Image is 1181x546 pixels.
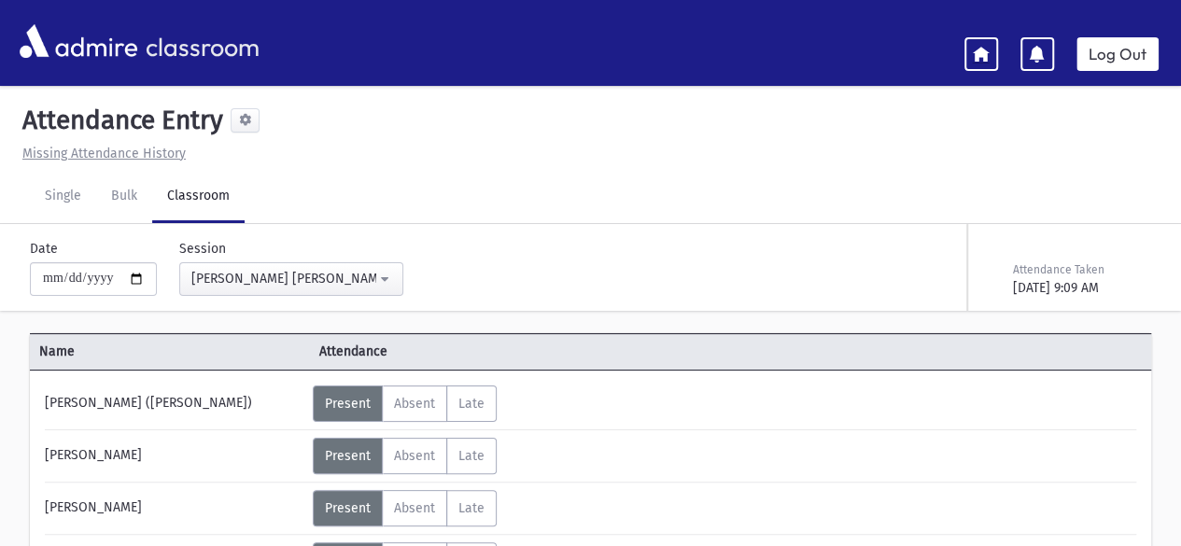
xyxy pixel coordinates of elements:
span: Absent [394,448,435,464]
span: Late [458,448,485,464]
span: Present [325,396,371,412]
div: [PERSON_NAME] ([PERSON_NAME]) [35,385,313,422]
span: Late [458,396,485,412]
a: Classroom [152,171,245,223]
span: Attendance [310,342,590,361]
div: Attendance Taken [1013,261,1147,278]
div: AttTypes [313,438,497,474]
a: Bulk [96,171,152,223]
span: Absent [394,396,435,412]
a: Log Out [1076,37,1159,71]
div: [DATE] 9:09 AM [1013,278,1147,298]
span: Present [325,500,371,516]
div: [PERSON_NAME] [35,490,313,526]
h5: Attendance Entry [15,105,223,136]
label: Date [30,239,58,259]
div: [PERSON_NAME] [PERSON_NAME]-Limudei Kodesh(9:00AM-2:00PM) [191,269,376,288]
span: classroom [142,17,260,66]
a: Missing Attendance History [15,146,186,161]
div: AttTypes [313,385,497,422]
button: Morah Rivki Cohen-Limudei Kodesh(9:00AM-2:00PM) [179,262,403,296]
div: AttTypes [313,490,497,526]
span: Present [325,448,371,464]
img: AdmirePro [15,20,142,63]
label: Session [179,239,226,259]
span: Name [30,342,310,361]
a: Single [30,171,96,223]
u: Missing Attendance History [22,146,186,161]
div: [PERSON_NAME] [35,438,313,474]
span: Absent [394,500,435,516]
